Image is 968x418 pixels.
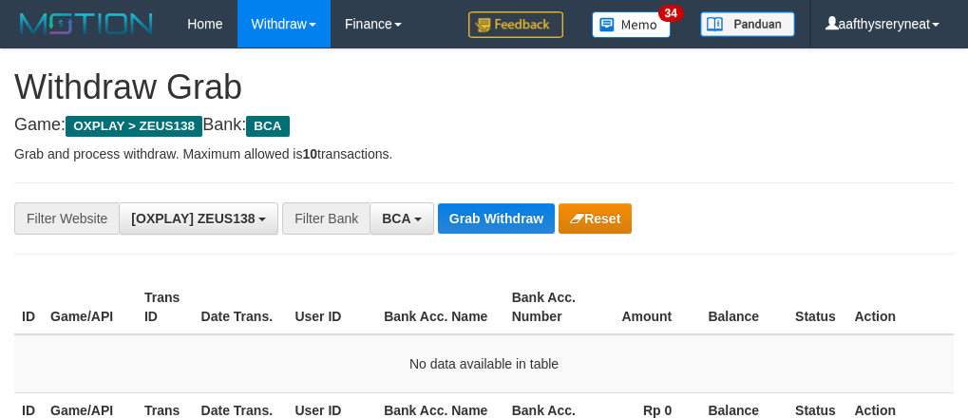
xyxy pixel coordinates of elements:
img: panduan.png [700,11,795,37]
button: [OXPLAY] ZEUS138 [119,202,278,235]
img: Button%20Memo.svg [592,11,672,38]
th: ID [14,280,43,334]
td: No data available in table [14,334,954,393]
span: BCA [246,116,289,137]
button: BCA [370,202,434,235]
img: Feedback.jpg [468,11,563,38]
p: Grab and process withdraw. Maximum allowed is transactions. [14,144,954,163]
th: Status [788,280,846,334]
h1: Withdraw Grab [14,68,954,106]
th: Amount [592,280,700,334]
button: Reset [559,203,632,234]
h4: Game: Bank: [14,116,954,135]
th: User ID [287,280,376,334]
span: OXPLAY > ZEUS138 [66,116,202,137]
th: Balance [700,280,788,334]
span: 34 [658,5,684,22]
th: Action [846,280,954,334]
button: Grab Withdraw [438,203,555,234]
th: Bank Acc. Number [504,280,592,334]
th: Trans ID [137,280,194,334]
div: Filter Bank [282,202,370,235]
img: MOTION_logo.png [14,9,159,38]
strong: 10 [302,146,317,161]
th: Bank Acc. Name [376,280,504,334]
th: Date Trans. [194,280,288,334]
div: Filter Website [14,202,119,235]
span: [OXPLAY] ZEUS138 [131,211,255,226]
span: BCA [382,211,410,226]
th: Game/API [43,280,137,334]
